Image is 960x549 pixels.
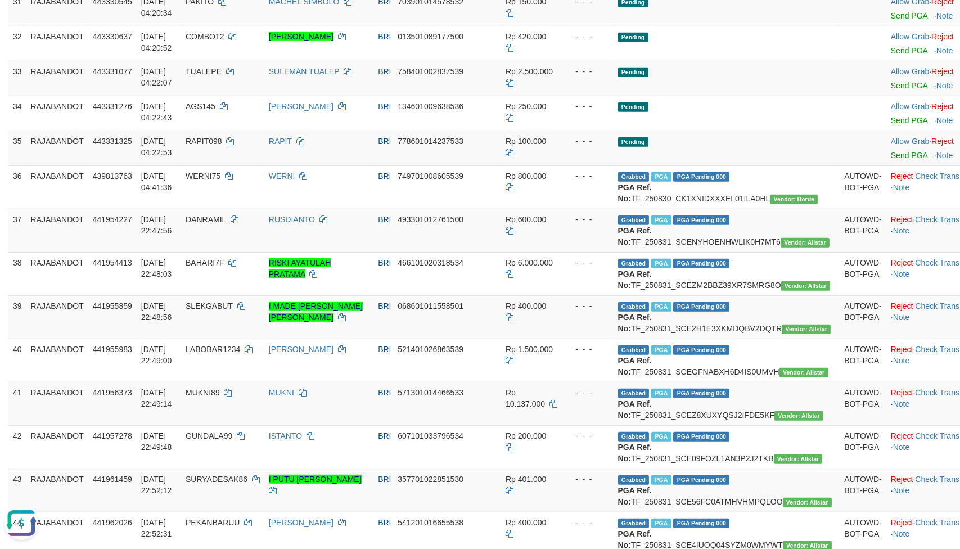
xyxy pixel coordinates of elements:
[93,258,132,267] span: 441954413
[893,486,910,495] a: Note
[186,431,232,440] span: GUNDALA99
[26,26,88,61] td: RAJABANDOT
[93,67,132,76] span: 443331077
[269,388,294,397] a: MUKNI
[186,518,240,527] span: PEKANBARUU
[378,431,391,440] span: BRI
[506,215,546,224] span: Rp 600.000
[915,258,959,267] a: Check Trans
[891,116,927,125] a: Send PGA
[893,443,910,452] a: Note
[566,474,609,485] div: - - -
[651,432,671,442] span: Marked by adkZulham
[891,258,913,267] a: Reject
[673,475,729,485] span: PGA Pending
[26,61,88,96] td: RAJABANDOT
[891,215,913,224] a: Reject
[618,33,648,42] span: Pending
[93,32,132,41] span: 443330637
[651,172,671,182] span: Marked by adkaditya
[186,475,247,484] span: SURYADESAK86
[398,258,463,267] span: Copy 466101020318534 to clipboard
[673,172,729,182] span: PGA Pending
[506,518,546,527] span: Rp 400.000
[618,345,650,355] span: Grabbed
[566,300,609,312] div: - - -
[398,475,463,484] span: Copy 357701022851530 to clipboard
[673,302,729,312] span: PGA Pending
[840,252,886,295] td: AUTOWD-BOT-PGA
[566,517,609,528] div: - - -
[618,356,652,376] b: PGA Ref. No:
[506,32,546,41] span: Rp 420.000
[378,388,391,397] span: BRI
[186,301,233,310] span: SLEKGABUT
[770,195,818,204] span: Vendor URL: https://checkout1.1velocity.biz
[891,32,931,41] span: ·
[931,67,954,76] a: Reject
[378,258,391,267] span: BRI
[141,345,172,365] span: [DATE] 22:49:00
[269,172,295,181] a: WERNI
[915,388,959,397] a: Check Trans
[893,183,910,192] a: Note
[141,215,172,235] span: [DATE] 22:47:56
[673,389,729,398] span: PGA Pending
[618,269,652,290] b: PGA Ref. No:
[93,172,132,181] span: 439813763
[398,345,463,354] span: Copy 521401026863539 to clipboard
[618,259,650,268] span: Grabbed
[618,67,648,77] span: Pending
[269,137,292,146] a: RAPIT
[618,432,650,442] span: Grabbed
[566,387,609,398] div: - - -
[651,302,671,312] span: Marked by adkZulham
[8,425,26,469] td: 42
[378,345,391,354] span: BRI
[618,172,650,182] span: Grabbed
[781,281,830,291] span: Vendor URL: https://secure31.1velocity.biz
[141,301,172,322] span: [DATE] 22:48:56
[506,345,553,354] span: Rp 1.500.000
[618,302,650,312] span: Grabbed
[186,172,220,181] span: WERNI75
[398,137,463,146] span: Copy 778601014237533 to clipboard
[93,431,132,440] span: 441957278
[651,389,671,398] span: Marked by adkZulham
[891,475,913,484] a: Reject
[398,388,463,397] span: Copy 571301014466533 to clipboard
[93,475,132,484] span: 441961459
[141,388,172,408] span: [DATE] 22:49:14
[618,475,650,485] span: Grabbed
[891,388,913,397] a: Reject
[783,498,832,507] span: Vendor URL: https://secure31.1velocity.biz
[673,345,729,355] span: PGA Pending
[93,215,132,224] span: 441954227
[398,67,463,76] span: Copy 758401002837539 to clipboard
[891,81,927,90] a: Send PGA
[614,425,840,469] td: TF_250831_SCE09FOZL1AN3P2J2TKB
[891,518,913,527] a: Reject
[506,475,546,484] span: Rp 401.000
[614,295,840,339] td: TF_250831_SCE2H1E3XKMDQBV2DQTR
[931,32,954,41] a: Reject
[141,32,172,52] span: [DATE] 04:20:52
[26,209,88,252] td: RAJABANDOT
[931,102,954,111] a: Reject
[891,431,913,440] a: Reject
[840,209,886,252] td: AUTOWD-BOT-PGA
[614,382,840,425] td: TF_250831_SCEZ8XUXYQSJ2IFDE5KF
[186,258,224,267] span: BAHARI7F
[398,215,463,224] span: Copy 493301012761500 to clipboard
[141,137,172,157] span: [DATE] 04:22:53
[566,31,609,42] div: - - -
[891,137,929,146] a: Allow Grab
[774,454,823,464] span: Vendor URL: https://secure31.1velocity.biz
[891,67,931,76] span: ·
[269,67,340,76] a: SULEMAN TUALEP
[893,529,910,538] a: Note
[269,258,331,278] a: RISKI AYATULAH PRATAMA
[618,443,652,463] b: PGA Ref. No:
[891,137,931,146] span: ·
[891,345,913,354] a: Reject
